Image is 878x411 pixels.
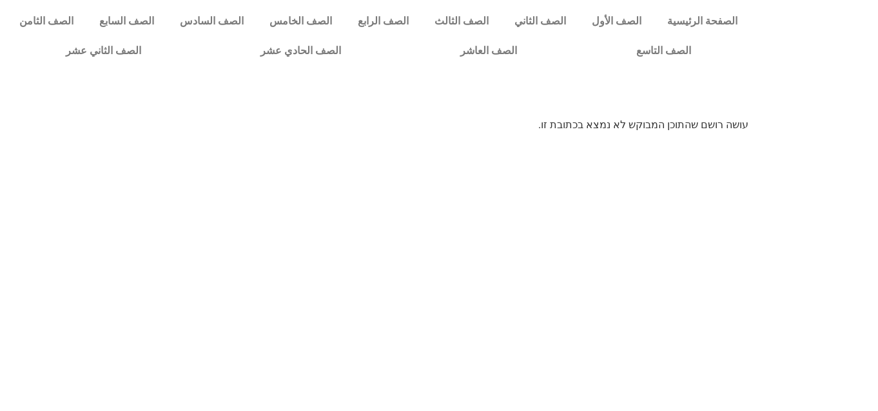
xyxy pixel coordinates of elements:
p: עושה רושם שהתוכן המבוקש לא נמצא בכתובת זו. [130,117,748,133]
a: الصف السادس [167,6,257,36]
a: الصف الثامن [6,6,86,36]
a: الصف العاشر [401,36,577,66]
a: الصف الأول [579,6,654,36]
a: الصف الرابع [345,6,422,36]
a: الصفحة الرئيسية [654,6,750,36]
a: الصف الخامس [257,6,345,36]
a: الصف الثالث [422,6,502,36]
a: الصف الثاني عشر [6,36,201,66]
a: الصف الثاني [502,6,579,36]
a: الصف الحادي عشر [201,36,401,66]
a: الصف السابع [86,6,167,36]
a: الصف التاسع [576,36,750,66]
